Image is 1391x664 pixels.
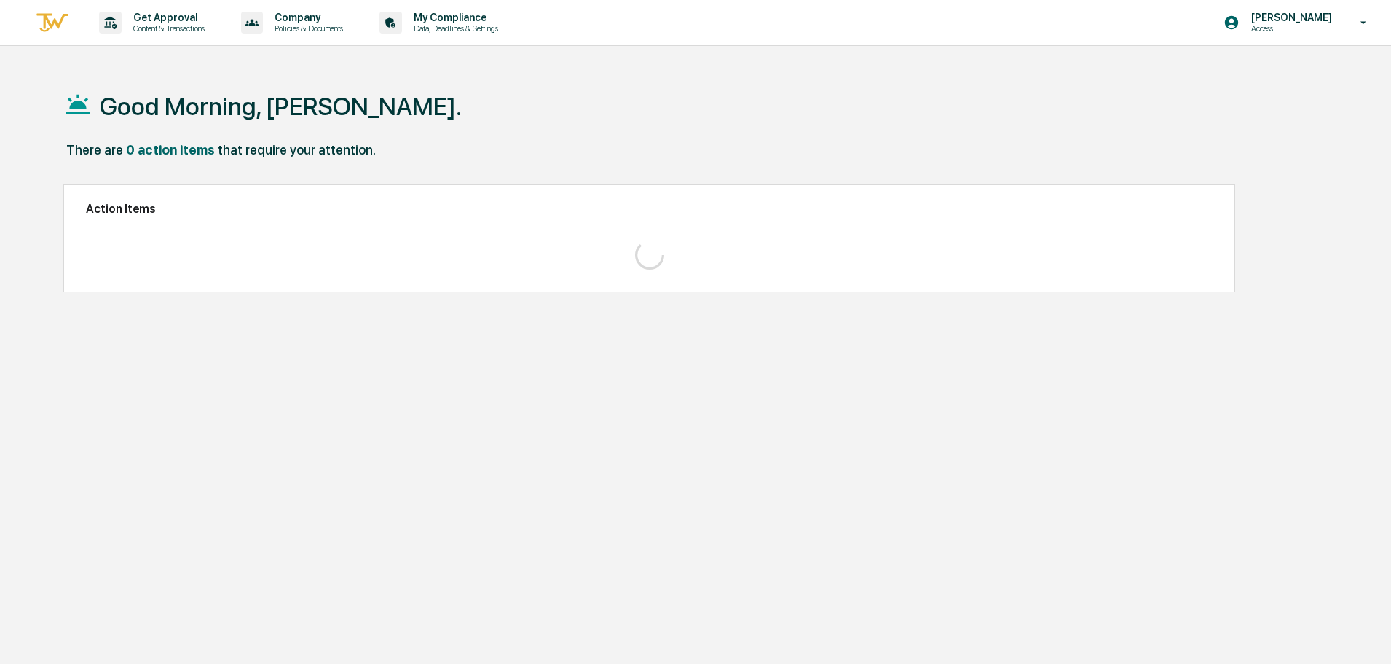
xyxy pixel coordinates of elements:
[263,12,350,23] p: Company
[1240,23,1339,34] p: Access
[66,142,123,157] div: There are
[263,23,350,34] p: Policies & Documents
[35,11,70,35] img: logo
[402,12,505,23] p: My Compliance
[126,142,215,157] div: 0 action items
[122,23,212,34] p: Content & Transactions
[1240,12,1339,23] p: [PERSON_NAME]
[122,12,212,23] p: Get Approval
[86,202,1213,216] h2: Action Items
[218,142,376,157] div: that require your attention.
[100,92,462,121] h1: Good Morning, [PERSON_NAME].
[402,23,505,34] p: Data, Deadlines & Settings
